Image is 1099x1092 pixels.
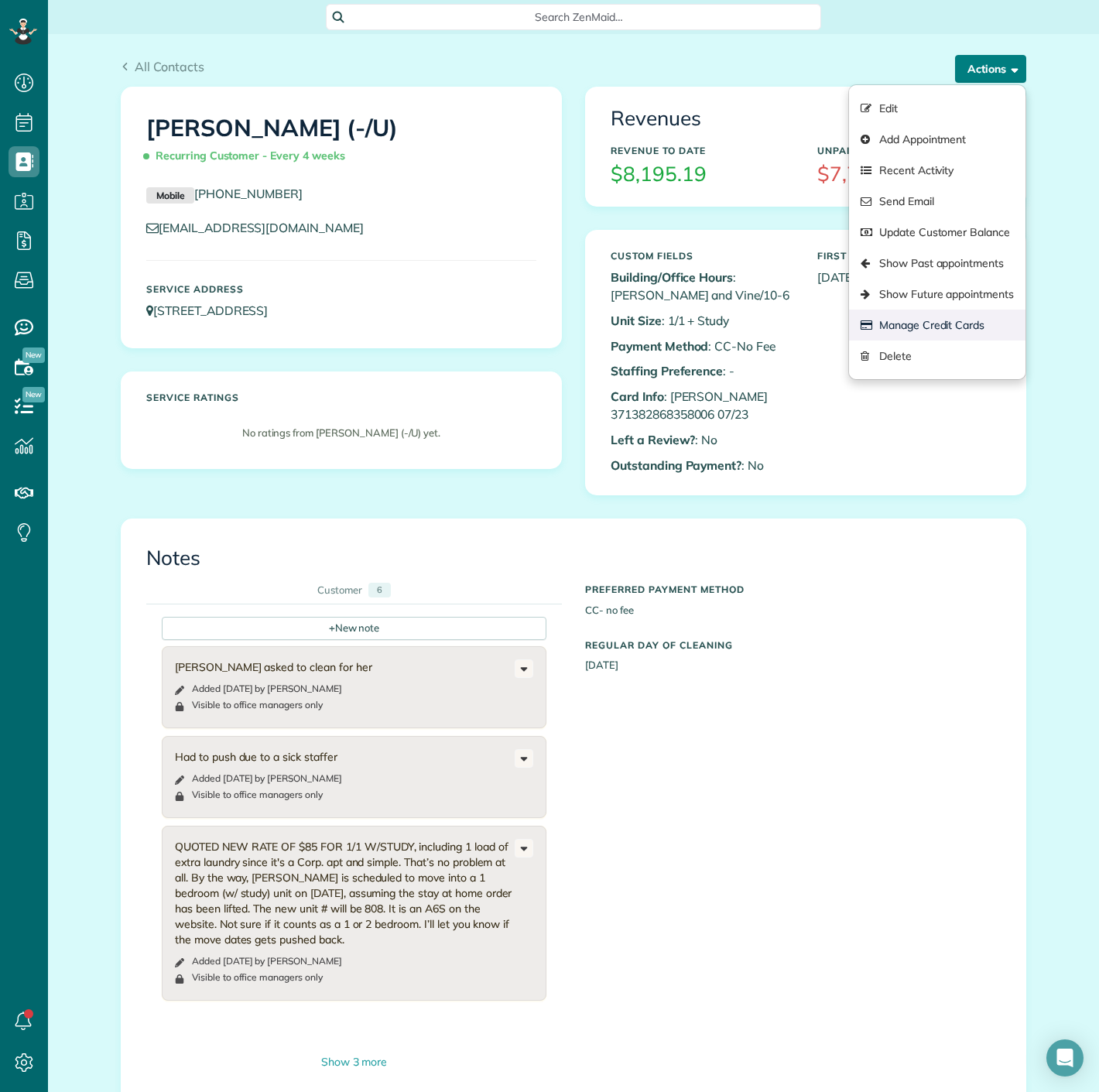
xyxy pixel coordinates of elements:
div: [PERSON_NAME] asked to clean for her [175,659,515,675]
b: Building/Office Hours [611,269,733,285]
span: New [22,347,45,363]
b: Payment Method [611,338,708,354]
a: Show Future appointments [849,279,1025,310]
div: Had to push due to a sick staffer [175,749,515,765]
p: No ratings from [PERSON_NAME] (-/U) yet. [154,426,529,440]
a: [STREET_ADDRESS] [146,303,282,318]
h5: Preferred Payment Method [585,584,1001,594]
h3: Revenues [611,108,1001,130]
b: Left a Review? [611,432,695,447]
h5: Service ratings [146,392,536,402]
div: Visible to office managers only [192,971,323,984]
div: Customer [317,583,362,597]
a: All Contacts [121,57,204,76]
p: : CC-No Fee [611,337,794,355]
span: New [22,387,45,402]
span: + [329,621,335,635]
div: Visible to office managers only [192,699,323,711]
p: [DATE] [817,269,1001,286]
h5: First Serviced On [817,251,1001,261]
div: Show 3 more [162,1054,546,1070]
a: Show Past appointments [849,248,1025,279]
h3: $7,790.19 [817,163,1001,186]
h5: Regular day of cleaning [585,640,1001,650]
h3: $8,195.19 [611,163,794,186]
a: Delete [849,341,1025,371]
h5: Revenue to Date [611,145,794,156]
p: : [PERSON_NAME] and Vine/10-6 [611,269,794,304]
h1: [PERSON_NAME] (-/U) [146,115,536,169]
time: Added [DATE] by [PERSON_NAME] [192,955,342,967]
h5: Service Address [146,284,536,294]
small: Mobile [146,187,194,204]
a: Update Customer Balance [849,217,1025,248]
h5: Unpaid Balance [817,145,1001,156]
p: : No [611,457,794,474]
div: CC- no fee [DATE] [573,577,1012,673]
div: Visible to office managers only [192,789,323,801]
b: Card Info [611,389,664,404]
time: Added [DATE] by [PERSON_NAME] [192,772,342,784]
a: Send Email [849,186,1025,217]
a: Edit [849,93,1025,124]
h5: Custom Fields [611,251,794,261]
div: Open Intercom Messenger [1046,1039,1084,1077]
time: Added [DATE] by [PERSON_NAME] [192,683,342,694]
a: Recent Activity [849,155,1025,186]
b: Unit Size [611,313,662,328]
p: : [PERSON_NAME] 371382868358006 07/23 [611,388,794,423]
span: Recurring Customer - Every 4 weeks [146,142,351,169]
div: 6 [368,583,391,597]
div: QUOTED NEW RATE OF $85 FOR 1/1 W/STUDY, including 1 load of extra laundry since it's a Corp. apt ... [175,839,515,947]
p: : 1/1 + Study [611,312,794,330]
div: New note [162,617,546,640]
a: Mobile[PHONE_NUMBER] [146,186,303,201]
b: Staffing Preference [611,363,723,378]
p: : - [611,362,794,380]
h3: Notes [146,547,1001,570]
b: Outstanding Payment? [611,457,741,473]
button: Actions [955,55,1026,83]
p: : No [611,431,794,449]
span: All Contacts [135,59,204,74]
a: [EMAIL_ADDRESS][DOMAIN_NAME] [146,220,378,235]
a: Add Appointment [849,124,1025,155]
a: Manage Credit Cards [849,310,1025,341]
